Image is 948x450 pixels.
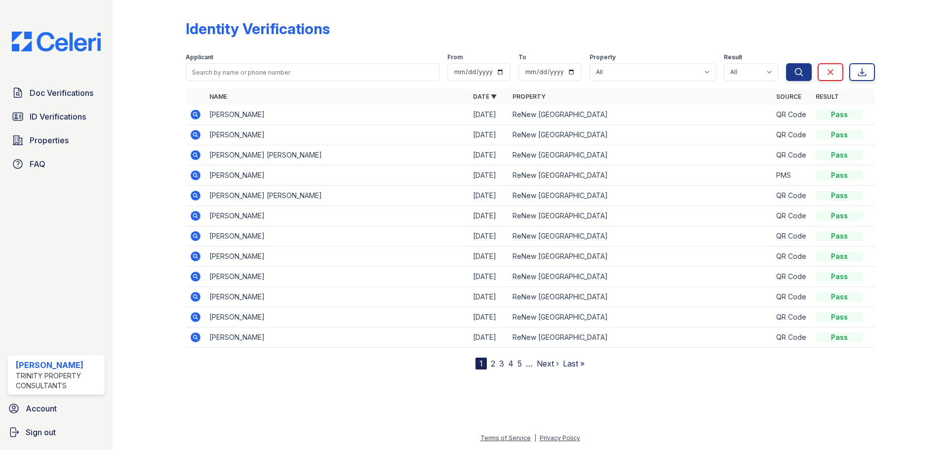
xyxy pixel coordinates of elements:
[509,267,772,287] td: ReNew [GEOGRAPHIC_DATA]
[205,267,469,287] td: [PERSON_NAME]
[4,399,109,418] a: Account
[26,403,57,414] span: Account
[469,145,509,165] td: [DATE]
[816,292,863,302] div: Pass
[772,267,812,287] td: QR Code
[469,287,509,307] td: [DATE]
[205,206,469,226] td: [PERSON_NAME]
[473,93,497,100] a: Date ▼
[30,111,86,123] span: ID Verifications
[509,287,772,307] td: ReNew [GEOGRAPHIC_DATA]
[509,226,772,246] td: ReNew [GEOGRAPHIC_DATA]
[772,287,812,307] td: QR Code
[205,165,469,186] td: [PERSON_NAME]
[509,246,772,267] td: ReNew [GEOGRAPHIC_DATA]
[772,186,812,206] td: QR Code
[772,206,812,226] td: QR Code
[517,359,522,368] a: 5
[469,246,509,267] td: [DATE]
[8,83,105,103] a: Doc Verifications
[30,87,93,99] span: Doc Verifications
[772,145,812,165] td: QR Code
[186,63,439,81] input: Search by name or phone number
[772,307,812,327] td: QR Code
[469,226,509,246] td: [DATE]
[205,125,469,145] td: [PERSON_NAME]
[205,307,469,327] td: [PERSON_NAME]
[4,32,109,51] img: CE_Logo_Blue-a8612792a0a2168367f1c8372b55b34899dd931a85d93a1a3d3e32e68fde9ad4.png
[205,145,469,165] td: [PERSON_NAME] [PERSON_NAME]
[509,145,772,165] td: ReNew [GEOGRAPHIC_DATA]
[469,186,509,206] td: [DATE]
[772,327,812,348] td: QR Code
[776,93,801,100] a: Source
[816,191,863,201] div: Pass
[590,53,616,61] label: Property
[509,105,772,125] td: ReNew [GEOGRAPHIC_DATA]
[816,312,863,322] div: Pass
[772,165,812,186] td: PMS
[469,165,509,186] td: [DATE]
[563,359,585,368] a: Last »
[509,307,772,327] td: ReNew [GEOGRAPHIC_DATA]
[534,434,536,442] div: |
[205,327,469,348] td: [PERSON_NAME]
[30,134,69,146] span: Properties
[816,211,863,221] div: Pass
[447,53,463,61] label: From
[8,130,105,150] a: Properties
[16,359,101,371] div: [PERSON_NAME]
[509,327,772,348] td: ReNew [GEOGRAPHIC_DATA]
[475,358,487,369] div: 1
[816,272,863,282] div: Pass
[772,226,812,246] td: QR Code
[186,20,330,38] div: Identity Verifications
[772,125,812,145] td: QR Code
[469,267,509,287] td: [DATE]
[509,125,772,145] td: ReNew [GEOGRAPHIC_DATA]
[509,165,772,186] td: ReNew [GEOGRAPHIC_DATA]
[540,434,580,442] a: Privacy Policy
[772,246,812,267] td: QR Code
[8,154,105,174] a: FAQ
[509,186,772,206] td: ReNew [GEOGRAPHIC_DATA]
[469,307,509,327] td: [DATE]
[816,93,839,100] a: Result
[480,434,531,442] a: Terms of Service
[209,93,227,100] a: Name
[509,206,772,226] td: ReNew [GEOGRAPHIC_DATA]
[186,53,213,61] label: Applicant
[537,359,559,368] a: Next ›
[508,359,513,368] a: 4
[205,226,469,246] td: [PERSON_NAME]
[469,327,509,348] td: [DATE]
[469,125,509,145] td: [DATE]
[205,186,469,206] td: [PERSON_NAME] [PERSON_NAME]
[724,53,742,61] label: Result
[469,206,509,226] td: [DATE]
[491,359,495,368] a: 2
[16,371,101,391] div: Trinity Property Consultants
[30,158,45,170] span: FAQ
[772,105,812,125] td: QR Code
[26,426,56,438] span: Sign out
[526,358,533,369] span: …
[816,332,863,342] div: Pass
[816,170,863,180] div: Pass
[816,130,863,140] div: Pass
[8,107,105,126] a: ID Verifications
[513,93,546,100] a: Property
[205,246,469,267] td: [PERSON_NAME]
[816,231,863,241] div: Pass
[499,359,504,368] a: 3
[518,53,526,61] label: To
[816,251,863,261] div: Pass
[816,150,863,160] div: Pass
[469,105,509,125] td: [DATE]
[816,110,863,120] div: Pass
[4,422,109,442] a: Sign out
[205,287,469,307] td: [PERSON_NAME]
[205,105,469,125] td: [PERSON_NAME]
